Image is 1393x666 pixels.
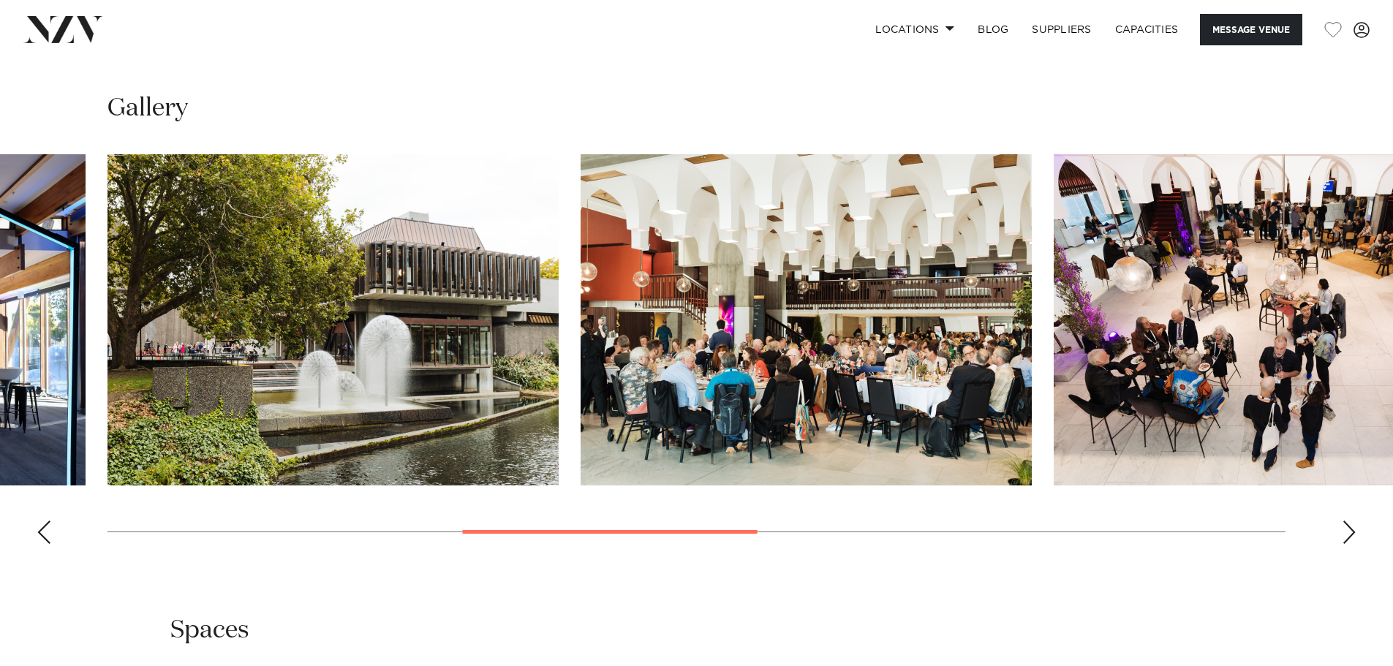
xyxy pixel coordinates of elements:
h2: Spaces [170,614,249,647]
h2: Gallery [107,92,188,125]
a: SUPPLIERS [1020,14,1103,45]
a: Locations [864,14,966,45]
a: BLOG [966,14,1020,45]
img: nzv-logo.png [23,16,103,42]
swiper-slide: 4 / 10 [107,154,559,485]
button: Message Venue [1200,14,1302,45]
swiper-slide: 5 / 10 [581,154,1032,485]
a: Capacities [1103,14,1190,45]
